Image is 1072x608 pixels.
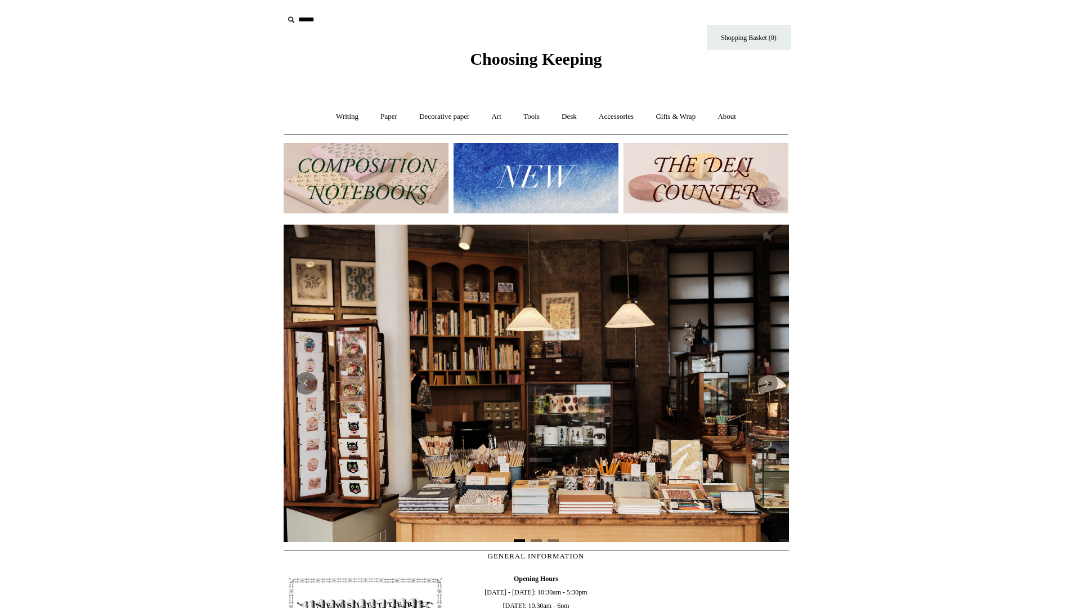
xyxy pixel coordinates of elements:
[284,143,448,213] img: 202302 Composition ledgers.jpg__PID:69722ee6-fa44-49dd-a067-31375e5d54ec
[755,372,778,395] button: Next
[470,50,602,68] span: Choosing Keeping
[482,102,512,132] a: Art
[326,102,369,132] a: Writing
[514,575,558,583] b: Opening Hours
[645,102,706,132] a: Gifts & Wrap
[513,102,550,132] a: Tools
[409,102,479,132] a: Decorative paper
[470,59,602,66] a: Choosing Keeping
[624,143,788,213] img: The Deli Counter
[284,225,789,542] img: 20250131 INSIDE OF THE SHOP.jpg__PID:b9484a69-a10a-4bde-9e8d-1408d3d5e6ad
[454,143,618,213] img: New.jpg__PID:f73bdf93-380a-4a35-bcfe-7823039498e1
[370,102,407,132] a: Paper
[707,102,746,132] a: About
[548,539,559,542] button: Page 3
[488,552,585,560] span: GENERAL INFORMATION
[514,539,525,542] button: Page 1
[531,539,542,542] button: Page 2
[707,25,791,50] a: Shopping Basket (0)
[589,102,644,132] a: Accessories
[551,102,587,132] a: Desk
[295,372,317,395] button: Previous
